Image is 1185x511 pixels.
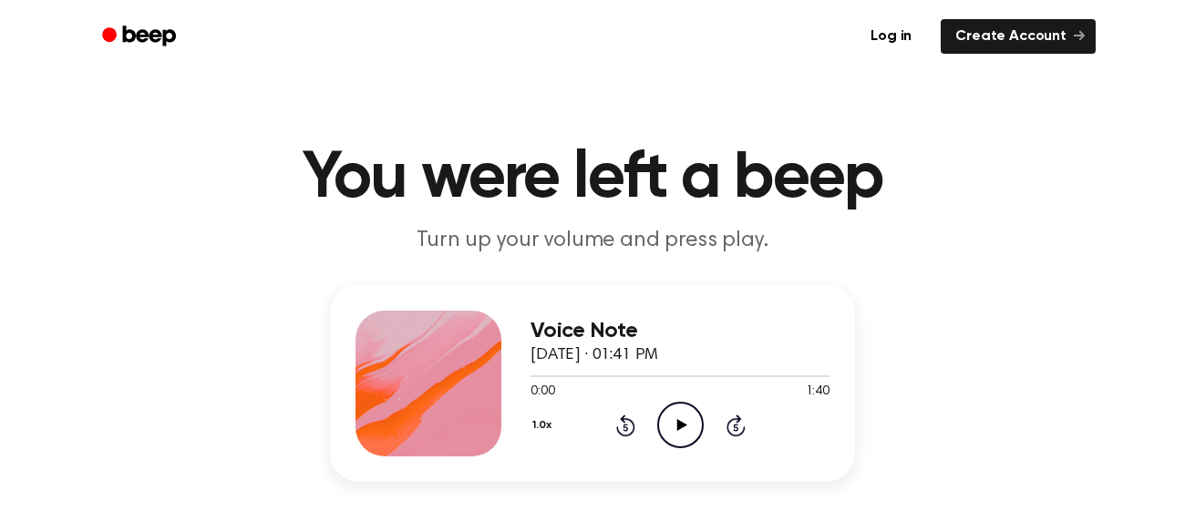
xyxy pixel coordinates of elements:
h1: You were left a beep [126,146,1059,211]
span: [DATE] · 01:41 PM [531,347,658,363]
span: 0:00 [531,383,554,402]
a: Log in [852,15,930,57]
h3: Voice Note [531,319,829,343]
p: Turn up your volume and press play. [242,226,943,256]
button: 1.0x [531,410,558,441]
a: Beep [89,19,192,55]
a: Create Account [941,19,1096,54]
span: 1:40 [806,383,829,402]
